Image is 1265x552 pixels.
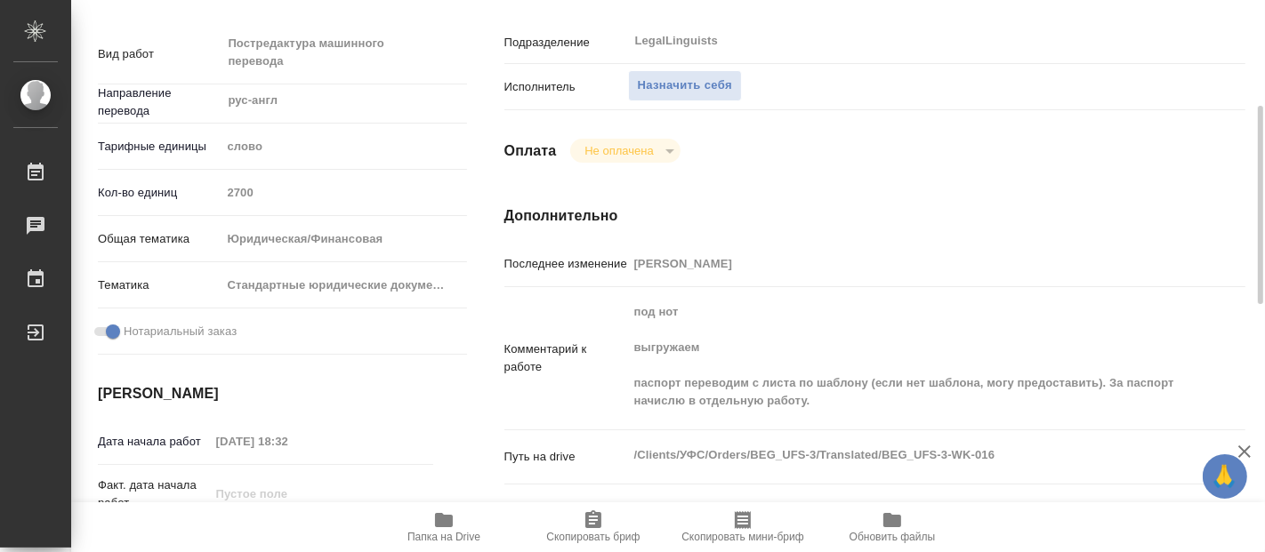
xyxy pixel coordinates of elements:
span: Скопировать мини-бриф [681,531,803,543]
span: Назначить себя [638,76,732,96]
p: Факт. дата начала работ [98,476,210,512]
p: Кол-во единиц [98,184,221,202]
input: Пустое поле [210,428,366,454]
p: Дата начала работ [98,433,210,451]
span: Обновить файлы [850,531,936,543]
p: Исполнитель [504,78,628,96]
div: Стандартные юридические документы, договоры, уставы [221,270,467,300]
button: Скопировать бриф [519,502,668,552]
button: Скопировать мини-бриф [668,502,818,552]
input: Пустое поле [221,180,467,205]
button: 🙏 [1203,454,1247,499]
p: Общая тематика [98,230,221,248]
p: Комментарий к работе [504,340,628,376]
h4: [PERSON_NAME] [98,383,433,404]
div: Юридическая/Финансовая [221,224,467,254]
p: Вид работ [98,45,221,63]
p: Тематика [98,276,221,294]
textarea: /Clients/УФС/Orders/BEG_UFS-3/Translated/BEG_UFS-3-WK-016 [628,440,1184,470]
span: Скопировать бриф [546,531,640,543]
div: слово [221,132,467,162]
button: Обновить файлы [818,502,967,552]
h4: Дополнительно [504,205,1245,227]
p: Путь на drive [504,448,628,466]
button: Папка на Drive [369,502,519,552]
p: Направление перевода [98,84,221,120]
h4: Оплата [504,140,557,162]
p: Подразделение [504,34,628,52]
p: Тарифные единицы [98,138,221,156]
input: Пустое поле [628,251,1184,276]
input: Пустое поле [210,481,366,507]
div: Не оплачена [570,139,680,163]
span: Папка на Drive [407,531,480,543]
p: Последнее изменение [504,255,628,273]
textarea: под нот выгружаем паспорт переводим с листа по шаблону (если нет шаблона, могу предоставить). За ... [628,297,1184,416]
button: Назначить себя [628,70,742,101]
span: Нотариальный заказ [124,323,237,340]
span: 🙏 [1210,458,1240,495]
button: Не оплачена [579,143,658,158]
